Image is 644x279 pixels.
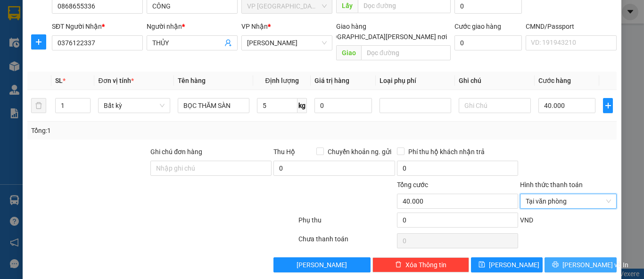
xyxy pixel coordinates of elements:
span: VP Nguyễn Văn Cừ [247,36,327,50]
b: GỬI : VP [GEOGRAPHIC_DATA] [12,68,140,100]
span: delete [395,261,402,269]
span: Bất kỳ [104,98,164,113]
button: deleteXóa Thông tin [372,257,469,272]
input: Dọc đường [361,45,451,60]
button: plus [603,98,613,113]
span: [GEOGRAPHIC_DATA][PERSON_NAME] nơi [318,32,451,42]
span: Tại văn phòng [526,194,611,208]
button: printer[PERSON_NAME] và In [545,257,617,272]
div: CMND/Passport [526,21,617,32]
span: Chuyển khoản ng. gửi [324,147,395,157]
input: Ghi Chú [459,98,530,113]
span: Tên hàng [178,77,206,84]
span: SL [55,77,63,84]
span: VP Nhận [241,23,268,30]
input: 0 [314,98,372,113]
button: plus [31,34,46,49]
span: Giao hàng [336,23,366,30]
label: Cước giao hàng [454,23,501,30]
span: plus [603,102,612,109]
span: kg [297,98,307,113]
th: Loại phụ phí [376,72,455,90]
span: [PERSON_NAME] và In [562,260,628,270]
label: Ghi chú đơn hàng [150,148,202,156]
div: Chưa thanh toán [297,234,396,250]
div: Người nhận [147,21,238,32]
span: save [479,261,485,269]
span: user-add [224,39,232,47]
span: Giao [336,45,361,60]
span: Xóa Thông tin [405,260,446,270]
button: [PERSON_NAME] [273,257,370,272]
div: Tổng: 1 [31,125,249,136]
span: Định lượng [265,77,299,84]
span: Thu Hộ [273,148,295,156]
span: Phí thu hộ khách nhận trả [405,147,488,157]
span: Tổng cước [397,181,428,189]
span: Đơn vị tính [98,77,133,84]
span: Giá trị hàng [314,77,349,84]
button: save[PERSON_NAME] [471,257,543,272]
span: [PERSON_NAME] [489,260,539,270]
span: Cước hàng [538,77,571,84]
span: VND [520,216,533,224]
label: Hình thức thanh toán [520,181,583,189]
button: delete [31,98,46,113]
input: Ghi chú đơn hàng [150,161,272,176]
div: SĐT Người Nhận [52,21,143,32]
li: 271 - [PERSON_NAME] Tự [PERSON_NAME][GEOGRAPHIC_DATA] - [GEOGRAPHIC_DATA][PERSON_NAME] [88,23,394,47]
input: VD: Bàn, Ghế [178,98,249,113]
th: Ghi chú [455,72,534,90]
span: [PERSON_NAME] [297,260,347,270]
span: plus [32,38,46,46]
img: logo.jpg [12,12,83,59]
div: Phụ thu [297,215,396,231]
span: printer [552,261,559,269]
input: Cước giao hàng [454,35,522,50]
